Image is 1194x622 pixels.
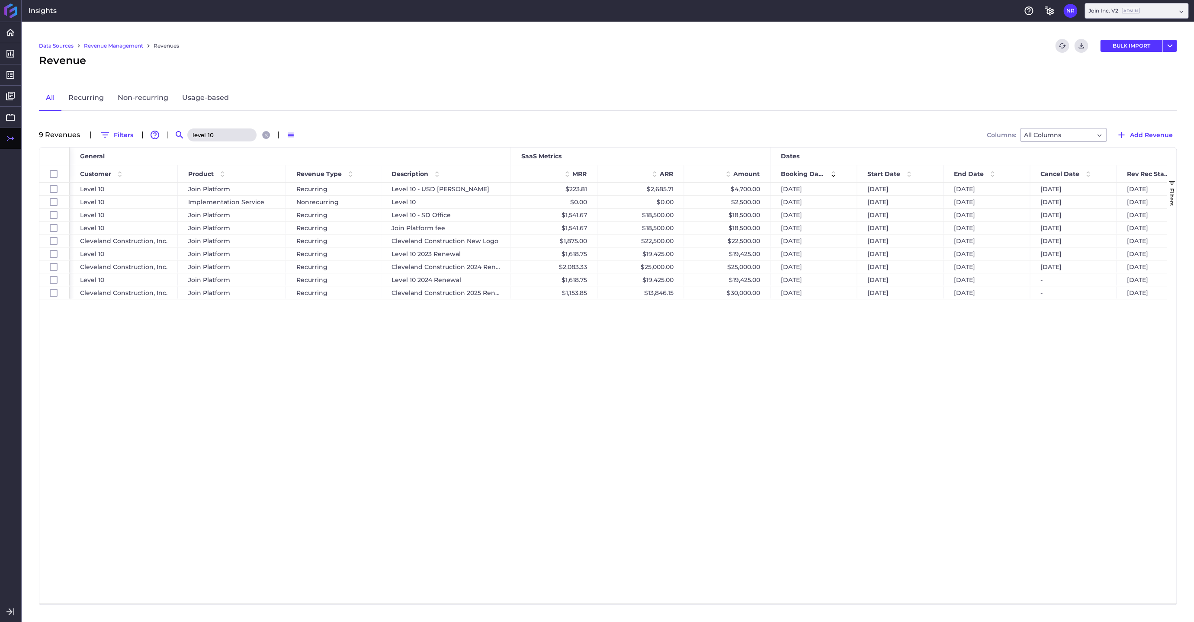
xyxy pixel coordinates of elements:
span: Amount [733,170,760,178]
button: Search by [173,128,186,142]
div: $4,700.00 [684,183,770,195]
button: User Menu [1163,40,1177,52]
div: [DATE] [1030,208,1117,221]
span: Join Platform [188,274,230,286]
button: User Menu [1063,4,1077,18]
div: Press SPACE to select this row. [39,234,70,247]
div: [DATE] [857,183,944,195]
div: Recurring [286,208,381,221]
div: [DATE] [944,260,1030,273]
div: [DATE] [770,234,857,247]
div: $18,500.00 [684,221,770,234]
span: Level 10 [80,274,104,286]
div: $19,425.00 [684,247,770,260]
div: [DATE] [770,273,857,286]
div: $1,541.67 [511,221,597,234]
div: Press SPACE to select this row. [39,221,70,234]
div: Recurring [286,221,381,234]
span: ARR [660,170,673,178]
div: Press SPACE to select this row. [39,260,70,273]
ins: Admin [1122,8,1139,13]
span: SaaS Metrics [521,152,562,160]
div: [DATE] [770,286,857,299]
span: Join Platform [188,287,230,299]
div: $22,500.00 [597,234,684,247]
a: All [39,86,61,111]
div: - [1030,286,1117,299]
div: [DATE] [944,247,1030,260]
span: Level 10 [80,209,104,221]
span: All Columns [1024,130,1061,140]
div: Recurring [286,247,381,260]
span: Dates [781,152,799,160]
div: Press SPACE to select this row. [39,196,70,208]
span: Implementation Service [188,196,264,208]
div: Recurring [286,273,381,286]
span: Join Platform [188,235,230,247]
div: Press SPACE to select this row. [39,247,70,260]
span: Cleveland Construction, Inc. [80,287,167,299]
div: Level 10 - USD [PERSON_NAME] [381,183,511,195]
div: [DATE] [1030,247,1117,260]
div: $18,500.00 [597,208,684,221]
div: Press SPACE to select this row. [39,286,70,299]
div: Cleveland Construction 2024 Renewal [381,260,511,273]
div: $1,875.00 [511,234,597,247]
div: [DATE] [944,273,1030,286]
div: Press SPACE to select this row. [39,273,70,286]
span: Columns: [987,132,1016,138]
span: Join Platform [188,222,230,234]
div: [DATE] [770,196,857,208]
button: Refresh [1055,39,1069,53]
div: $1,618.75 [511,247,597,260]
div: [DATE] [770,247,857,260]
a: Revenues [154,42,179,50]
div: $1,153.85 [511,286,597,299]
span: Rev Rec Start Date [1127,170,1171,178]
span: General [80,152,105,160]
div: $2,083.33 [511,260,597,273]
div: [DATE] [944,208,1030,221]
div: $1,618.75 [511,273,597,286]
div: [DATE] [944,221,1030,234]
div: [DATE] [857,208,944,221]
div: [DATE] [770,260,857,273]
div: Recurring [286,183,381,195]
div: $18,500.00 [684,208,770,221]
div: Level 10 [381,196,511,208]
div: [DATE] [857,221,944,234]
div: Level 10 2024 Renewal [381,273,511,286]
div: $0.00 [597,196,684,208]
span: Cleveland Construction, Inc. [80,261,167,273]
div: Recurring [286,260,381,273]
div: - [1030,273,1117,286]
div: Press SPACE to select this row. [39,183,70,196]
div: [DATE] [857,286,944,299]
span: Join Platform [188,261,230,273]
div: [DATE] [857,247,944,260]
div: [DATE] [944,183,1030,195]
div: $19,425.00 [597,247,684,260]
span: Join Platform [188,248,230,260]
div: Join Inc. V2 [1088,7,1139,15]
div: $223.81 [511,183,597,195]
div: $0.00 [511,196,597,208]
span: Join Platform [188,183,230,195]
span: Level 10 [80,196,104,208]
span: Level 10 [80,183,104,195]
div: [DATE] [944,286,1030,299]
div: $2,500.00 [684,196,770,208]
span: Description [392,170,428,178]
div: Nonrecurring [286,196,381,208]
span: Revenue Type [296,170,342,178]
span: Add Revenue [1130,130,1173,140]
div: Recurring [286,286,381,299]
span: Booking Date [781,170,825,178]
button: Add Revenue [1112,128,1177,142]
a: Non-recurring [111,86,175,111]
div: $18,500.00 [597,221,684,234]
div: [DATE] [857,260,944,273]
div: [DATE] [944,196,1030,208]
div: Cleveland Construction New Logo [381,234,511,247]
span: Level 10 [80,222,104,234]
